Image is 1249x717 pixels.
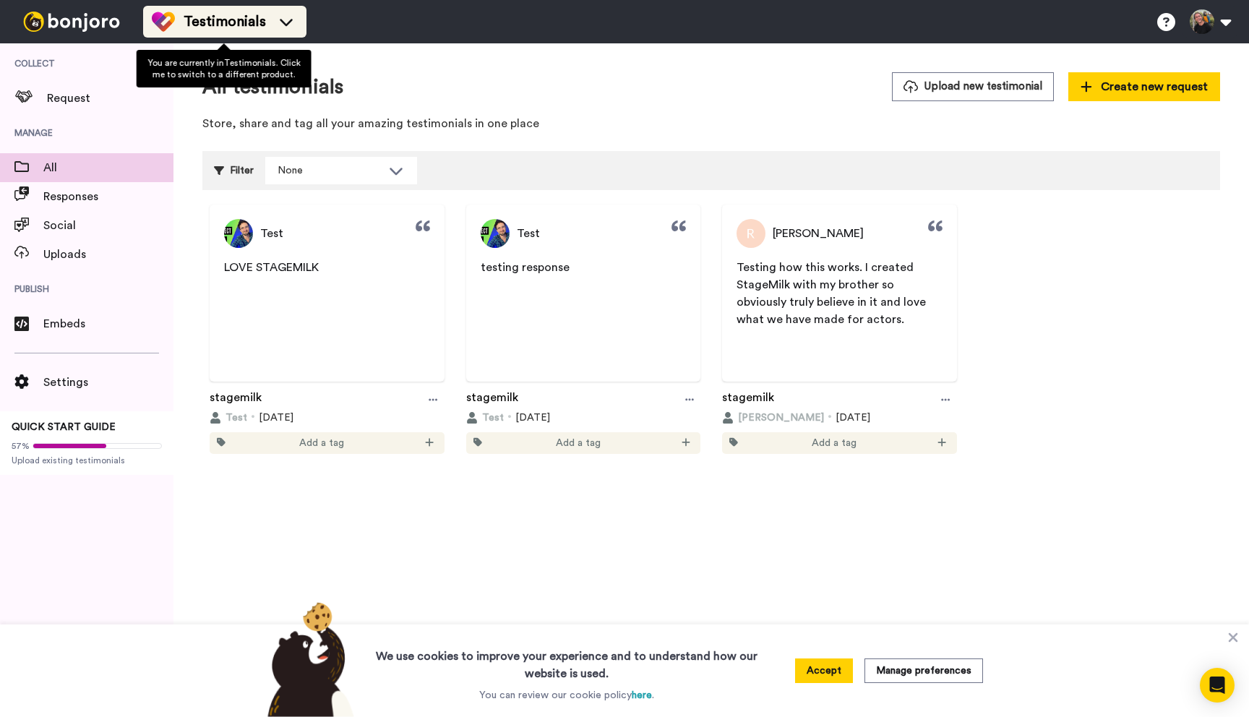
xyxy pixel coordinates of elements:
[632,690,652,700] a: here
[210,389,262,411] a: stagemilk
[43,315,173,332] span: Embeds
[43,159,173,176] span: All
[722,411,824,425] button: [PERSON_NAME]
[795,658,853,683] button: Accept
[43,374,173,391] span: Settings
[556,436,601,450] span: Add a tag
[773,225,864,242] span: [PERSON_NAME]
[892,72,1054,100] button: Upload new testimonial
[224,219,253,248] img: Profile Picture
[12,440,30,452] span: 57%
[1200,668,1235,703] div: Open Intercom Messenger
[1081,78,1208,95] span: Create new request
[466,411,701,425] div: [DATE]
[260,225,283,242] span: Test
[43,217,173,234] span: Social
[1068,72,1220,101] button: Create new request
[299,436,344,450] span: Add a tag
[152,10,175,33] img: tm-color.svg
[481,262,570,273] span: testing response
[184,12,266,32] span: Testimonials
[43,188,173,205] span: Responses
[517,225,540,242] span: Test
[466,411,504,425] button: Test
[482,411,504,425] span: Test
[224,262,319,273] span: LOVE STAGEMILK
[210,411,445,425] div: [DATE]
[278,163,382,178] div: None
[812,436,857,450] span: Add a tag
[210,411,247,425] button: Test
[254,601,361,717] img: bear-with-cookie.png
[202,116,1220,132] p: Store, share and tag all your amazing testimonials in one place
[738,411,824,425] span: [PERSON_NAME]
[479,688,654,703] p: You can review our cookie policy .
[214,157,254,184] div: Filter
[466,389,518,411] a: stagemilk
[43,246,173,263] span: Uploads
[481,219,510,248] img: Profile Picture
[12,422,116,432] span: QUICK START GUIDE
[147,59,300,79] span: You are currently in Testimonials . Click me to switch to a different product.
[737,262,929,325] span: Testing how this works. I created StageMilk with my brother so obviously truly believe in it and ...
[361,639,772,682] h3: We use cookies to improve your experience and to understand how our website is used.
[226,411,247,425] span: Test
[47,90,173,107] span: Request
[722,411,957,425] div: [DATE]
[737,219,765,248] img: Profile Picture
[722,389,774,411] a: stagemilk
[12,455,162,466] span: Upload existing testimonials
[864,658,983,683] button: Manage preferences
[17,12,126,32] img: bj-logo-header-white.svg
